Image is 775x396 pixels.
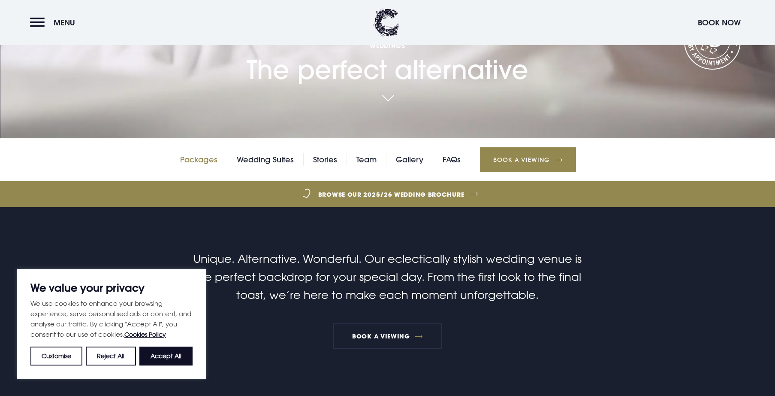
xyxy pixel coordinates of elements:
a: Team [356,153,377,166]
a: Cookies Policy [124,331,166,338]
p: We use cookies to enhance your browsing experience, serve personalised ads or content, and analys... [30,298,193,340]
p: Unique. Alternative. Wonderful. Our eclectically stylish wedding venue is the perfect backdrop fo... [183,250,591,304]
button: Customise [30,347,82,366]
img: Clandeboye Lodge [374,9,399,37]
a: Wedding Suites [237,153,294,166]
span: Weddings [247,42,528,50]
button: Menu [30,13,79,32]
div: We value your privacy [17,269,206,379]
a: FAQs [443,153,461,166]
p: We value your privacy [30,283,193,293]
a: Gallery [396,153,423,166]
button: Accept All [139,347,193,366]
a: Stories [313,153,337,166]
a: Book a viewing [333,323,443,349]
button: Reject All [86,347,136,366]
a: Packages [180,153,217,166]
span: Menu [54,18,75,27]
button: Book Now [694,13,745,32]
a: Book a Viewing [480,147,576,172]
